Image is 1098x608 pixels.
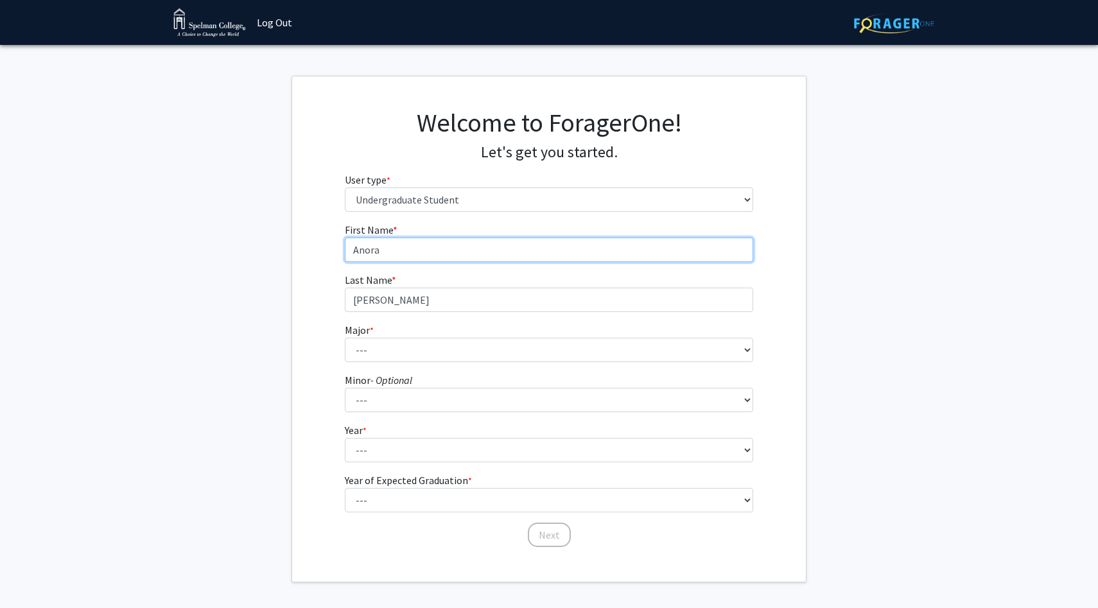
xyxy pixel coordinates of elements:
[345,223,393,236] span: First Name
[345,372,412,388] label: Minor
[854,13,934,33] img: ForagerOne Logo
[528,523,571,547] button: Next
[345,422,367,438] label: Year
[345,322,374,338] label: Major
[345,143,754,162] h4: Let's get you started.
[345,172,390,187] label: User type
[10,550,55,598] iframe: Chat
[345,274,392,286] span: Last Name
[345,107,754,138] h1: Welcome to ForagerOne!
[345,473,472,488] label: Year of Expected Graduation
[173,8,246,37] img: Spelman College Logo
[370,374,412,387] i: - Optional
